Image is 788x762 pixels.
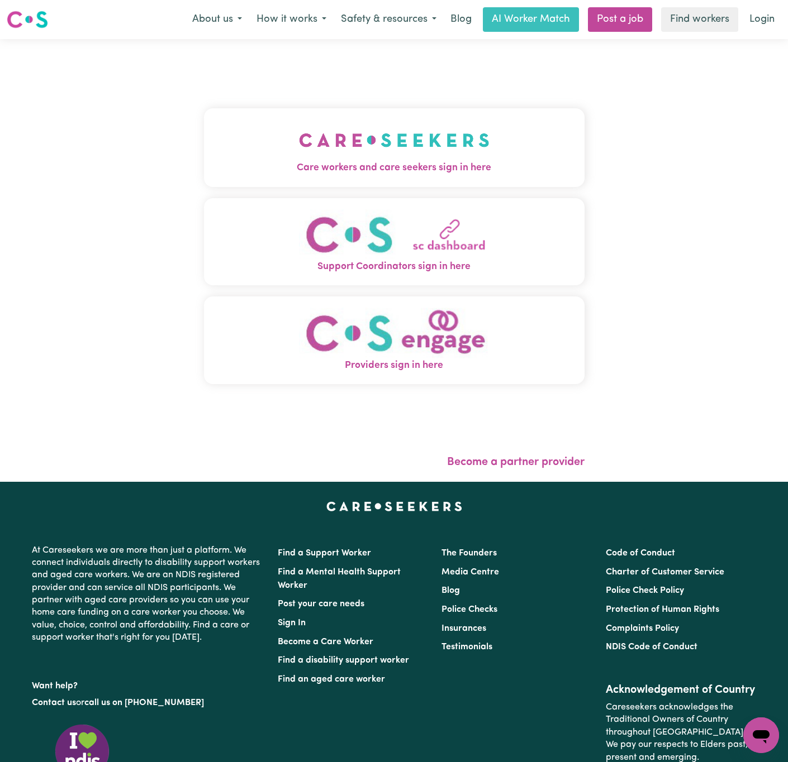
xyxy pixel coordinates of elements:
[606,643,697,651] a: NDIS Code of Conduct
[278,549,371,558] a: Find a Support Worker
[204,198,585,286] button: Support Coordinators sign in here
[7,9,48,30] img: Careseekers logo
[442,605,497,614] a: Police Checks
[84,698,204,707] a: call us on [PHONE_NUMBER]
[249,8,334,31] button: How it works
[606,586,684,595] a: Police Check Policy
[204,358,585,373] span: Providers sign in here
[32,698,76,707] a: Contact us
[442,624,486,633] a: Insurances
[204,260,585,274] span: Support Coordinators sign in here
[334,8,444,31] button: Safety & resources
[278,600,364,608] a: Post your care needs
[442,549,497,558] a: The Founders
[588,7,652,32] a: Post a job
[32,692,264,713] p: or
[32,540,264,649] p: At Careseekers we are more than just a platform. We connect individuals directly to disability su...
[204,296,585,384] button: Providers sign in here
[326,502,462,511] a: Careseekers home page
[32,675,264,692] p: Want help?
[278,656,409,665] a: Find a disability support worker
[743,7,781,32] a: Login
[606,624,679,633] a: Complaints Policy
[606,568,724,577] a: Charter of Customer Service
[278,568,401,590] a: Find a Mental Health Support Worker
[447,457,585,468] a: Become a partner provider
[442,643,492,651] a: Testimonials
[442,568,499,577] a: Media Centre
[278,638,373,646] a: Become a Care Worker
[7,7,48,32] a: Careseekers logo
[278,619,306,627] a: Sign In
[444,7,478,32] a: Blog
[606,549,675,558] a: Code of Conduct
[606,605,719,614] a: Protection of Human Rights
[442,586,460,595] a: Blog
[204,108,585,186] button: Care workers and care seekers sign in here
[185,8,249,31] button: About us
[483,7,579,32] a: AI Worker Match
[661,7,738,32] a: Find workers
[743,717,779,753] iframe: Button to launch messaging window
[204,161,585,175] span: Care workers and care seekers sign in here
[606,683,756,697] h2: Acknowledgement of Country
[278,675,385,684] a: Find an aged care worker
